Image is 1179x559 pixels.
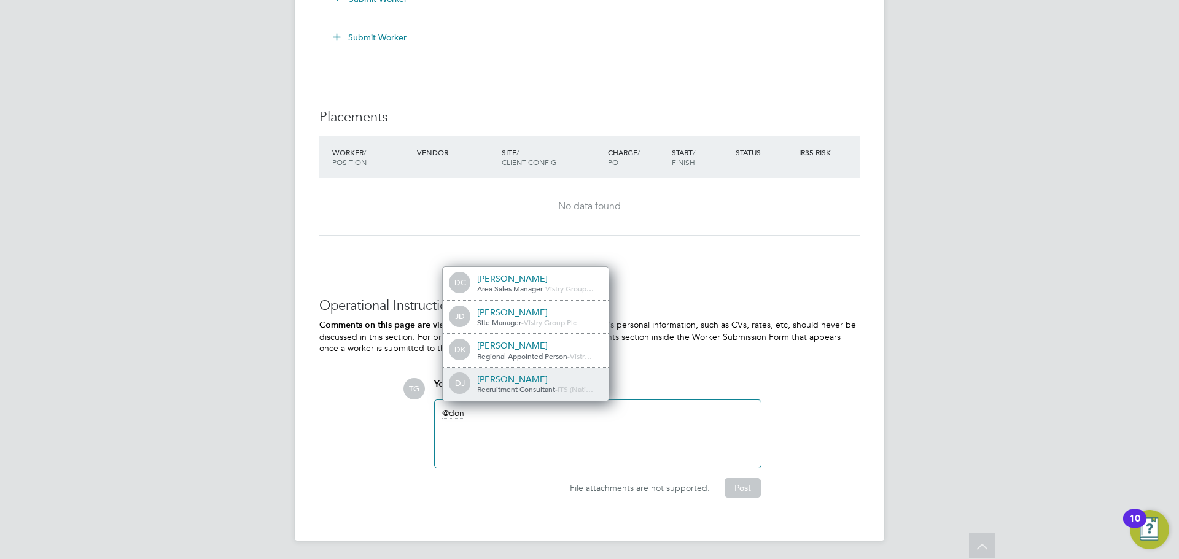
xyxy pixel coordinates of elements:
span: DJ [450,374,470,393]
span: Vistry Group… [545,283,594,293]
span: / PO [608,147,640,167]
span: don [442,407,464,419]
span: Vistry Group Plc [524,317,577,327]
span: - [567,351,570,361]
span: / Position [332,147,367,167]
span: Regional Appointed Person [477,351,567,361]
button: Open Resource Center, 10 new notifications [1130,510,1169,549]
div: Charge [605,141,669,173]
span: File attachments are not supported. [570,482,710,493]
span: Recruitment Consultant [477,384,555,394]
span: Vistr… [570,351,592,361]
div: say: [434,378,761,399]
div: [PERSON_NAME] [477,340,600,351]
b: Comments on this page are visible to all Vendors in the Vacancy. [319,320,580,330]
span: Site Manager [477,317,521,327]
div: [PERSON_NAME] [477,273,600,284]
span: JD [450,307,470,326]
h3: Placements [319,109,860,126]
span: / Client Config [502,147,556,167]
span: - [521,317,524,327]
span: ITS (Nati… [558,384,593,394]
span: Area Sales Manager [477,283,543,293]
span: TG [403,378,425,399]
span: / Finish [672,147,695,167]
div: [PERSON_NAME] [477,374,600,385]
button: Submit Worker [324,28,416,47]
span: - [543,283,545,293]
span: DK [450,340,470,360]
div: Status [733,141,796,163]
p: Worker's personal information, such as CVs, rates, etc, should never be discussed in this section... [319,319,860,353]
div: Site [499,141,605,173]
span: - [555,384,558,394]
div: No data found [332,200,847,213]
div: Vendor [414,141,499,163]
div: Start [669,141,733,173]
span: DC [450,273,470,293]
span: You [434,379,449,389]
h3: Operational Instructions & Comments [319,297,860,315]
button: Post [725,478,761,498]
div: IR35 Risk [796,141,838,163]
div: 10 [1129,519,1140,534]
div: Worker [329,141,414,173]
div: [PERSON_NAME] [477,307,600,318]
